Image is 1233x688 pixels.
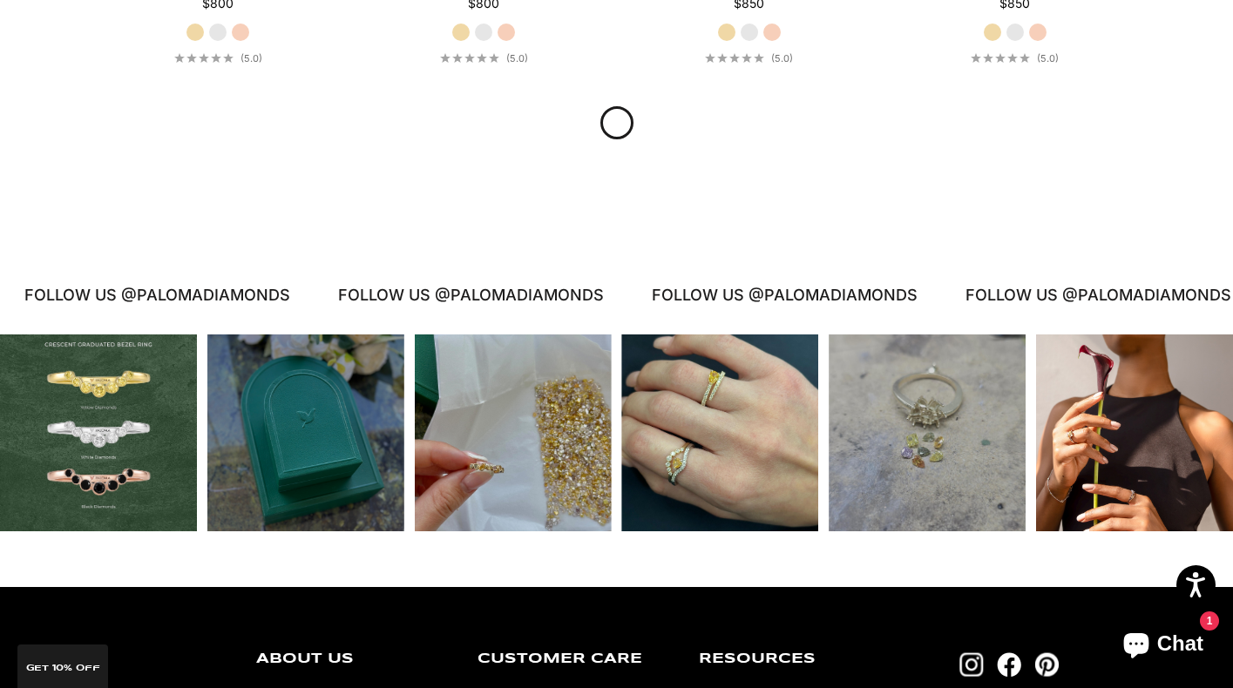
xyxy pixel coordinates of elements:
span: (5.0) [506,52,528,64]
span: (5.0) [1037,52,1059,64]
span: (5.0) [241,52,262,64]
p: Customer Care [478,652,673,666]
inbox-online-store-chat: Shopify online store chat [1108,617,1219,674]
div: 5.0 out of 5.0 stars [440,53,499,63]
p: Shop [35,652,230,666]
div: Instagram post opens in a popup [207,334,404,531]
span: GET 10% Off [26,664,100,672]
p: FOLLOW US @PALOMADIAMONDS [648,282,914,308]
p: FOLLOW US @PALOMADIAMONDS [962,282,1228,308]
a: 5.0 out of 5.0 stars(5.0) [174,52,262,64]
div: 5.0 out of 5.0 stars [971,53,1030,63]
p: About Us [256,652,451,666]
div: GET 10% Off [17,644,108,688]
a: 5.0 out of 5.0 stars(5.0) [705,52,793,64]
p: FOLLOW US @PALOMADIAMONDS [335,282,600,308]
p: FOLLOW US @PALOMADIAMONDS [21,282,287,308]
div: Instagram post opens in a popup [621,334,818,531]
div: 5.0 out of 5.0 stars [705,53,764,63]
a: Follow on Facebook [997,652,1021,677]
div: Instagram post opens in a popup [829,334,1026,531]
span: (5.0) [771,52,793,64]
div: 5.0 out of 5.0 stars [174,53,234,63]
div: Instagram post opens in a popup [1036,334,1233,531]
a: Follow on Pinterest [1034,652,1059,677]
a: 5.0 out of 5.0 stars(5.0) [971,52,1059,64]
a: Follow on Instagram [959,652,984,677]
p: Resources [699,652,894,666]
div: Instagram post opens in a popup [415,334,612,531]
a: 5.0 out of 5.0 stars(5.0) [440,52,528,64]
